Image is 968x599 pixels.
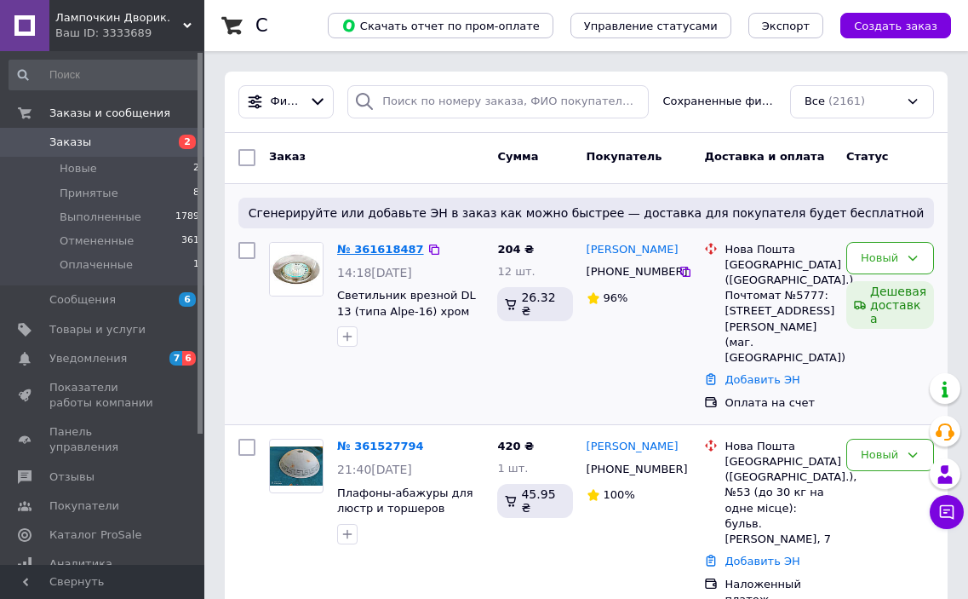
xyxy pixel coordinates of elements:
span: Статус [846,150,889,163]
span: Заказы и сообщения [49,106,170,121]
span: 1789 [175,210,199,225]
a: Фото товару [269,439,324,493]
a: [PERSON_NAME] [587,439,679,455]
span: Оплаченные [60,257,133,273]
span: Каталог ProSale [49,527,141,543]
span: Фильтры [271,94,302,110]
span: Сообщения [49,292,116,308]
div: Нова Пошта [725,439,833,454]
span: Товары и услуги [49,322,146,337]
button: Управление статусами [570,13,731,38]
div: Нова Пошта [725,242,833,257]
a: Плафоны-абажуры для люстр и торшеров диам.300мм. ДЕКОРА, отв4, 2см, высота8 см [337,487,473,547]
div: Новый [861,250,899,268]
a: Cветильник врезной DL 13 (типа Alpe-16) хром матовый (титан) MR16. [GEOGRAPHIC_DATA]. [337,289,476,349]
div: Новый [861,446,899,464]
div: [GEOGRAPHIC_DATA] ([GEOGRAPHIC_DATA].), №53 (до 30 кг на одне місце): бульв. [PERSON_NAME], 7 [725,454,833,547]
img: Фото товару [270,446,323,487]
span: 96% [604,291,628,304]
span: Принятые [60,186,118,201]
span: 6 [179,292,196,307]
span: Заказ [269,150,306,163]
a: Создать заказ [823,19,951,32]
span: 420 ₴ [497,440,534,452]
span: 1 шт. [497,462,528,475]
span: 21:40[DATE] [337,463,412,476]
span: Выполненные [60,210,141,225]
span: 2 [179,135,196,149]
span: Сгенерируйте или добавьте ЭН в заказ как можно быстрее — доставка для покупателя будет бесплатной [245,204,927,222]
span: Создать заказ [854,20,937,32]
button: Создать заказ [840,13,951,38]
span: Показатели работы компании [49,380,158,411]
span: Новые [60,161,97,176]
div: 45.95 ₴ [497,484,572,518]
img: Фото товару [270,243,323,296]
span: Аналитика [49,556,112,572]
button: Скачать отчет по пром-оплате [328,13,553,38]
div: [PHONE_NUMBER] [583,261,679,283]
span: Покупатель [587,150,662,163]
span: Сохраненные фильтры: [662,94,776,110]
div: [PHONE_NUMBER] [583,458,679,481]
span: Отзывы [49,469,95,485]
div: Оплата на счет [725,395,833,411]
button: Чат с покупателем [930,495,964,529]
span: Управление статусами [584,20,718,32]
span: Скачать отчет по пром-оплате [341,18,540,33]
div: 26.32 ₴ [497,287,572,321]
span: Доставка и оплата [704,150,824,163]
h1: Список заказов [255,15,402,36]
span: 204 ₴ [497,243,534,256]
span: 8 [193,186,199,201]
span: 6 [182,351,196,366]
span: Покупатели [49,498,119,514]
span: Все [805,94,825,110]
span: Панель управления [49,424,158,455]
div: [GEOGRAPHIC_DATA] ([GEOGRAPHIC_DATA].), Почтомат №5777: [STREET_ADDRESS][PERSON_NAME] (маг. [GEOG... [725,257,833,366]
div: Дешевая доставка [846,281,934,329]
div: Ваш ID: 3333689 [55,26,204,41]
span: 14:18[DATE] [337,266,412,279]
span: 100% [604,488,635,501]
input: Поиск по номеру заказа, ФИО покупателя, номеру телефона, Email, номеру накладной [347,85,649,118]
span: Уведомления [49,351,127,366]
span: Лампочкин Дворик. [55,10,183,26]
span: Заказы [49,135,91,150]
input: Поиск [9,60,201,90]
span: 7 [169,351,183,366]
a: № 361527794 [337,440,424,452]
a: Фото товару [269,242,324,297]
span: 1 [193,257,199,273]
a: [PERSON_NAME] [587,242,679,258]
a: Добавить ЭН [725,555,799,567]
span: 361 [181,233,199,249]
span: 12 шт. [497,265,535,278]
span: Отмененные [60,233,134,249]
span: (2161) [828,95,865,107]
a: Добавить ЭН [725,373,799,386]
span: Сумма [497,150,538,163]
button: Экспорт [748,13,823,38]
a: № 361618487 [337,243,424,256]
span: 2 [193,161,199,176]
span: Экспорт [762,20,810,32]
